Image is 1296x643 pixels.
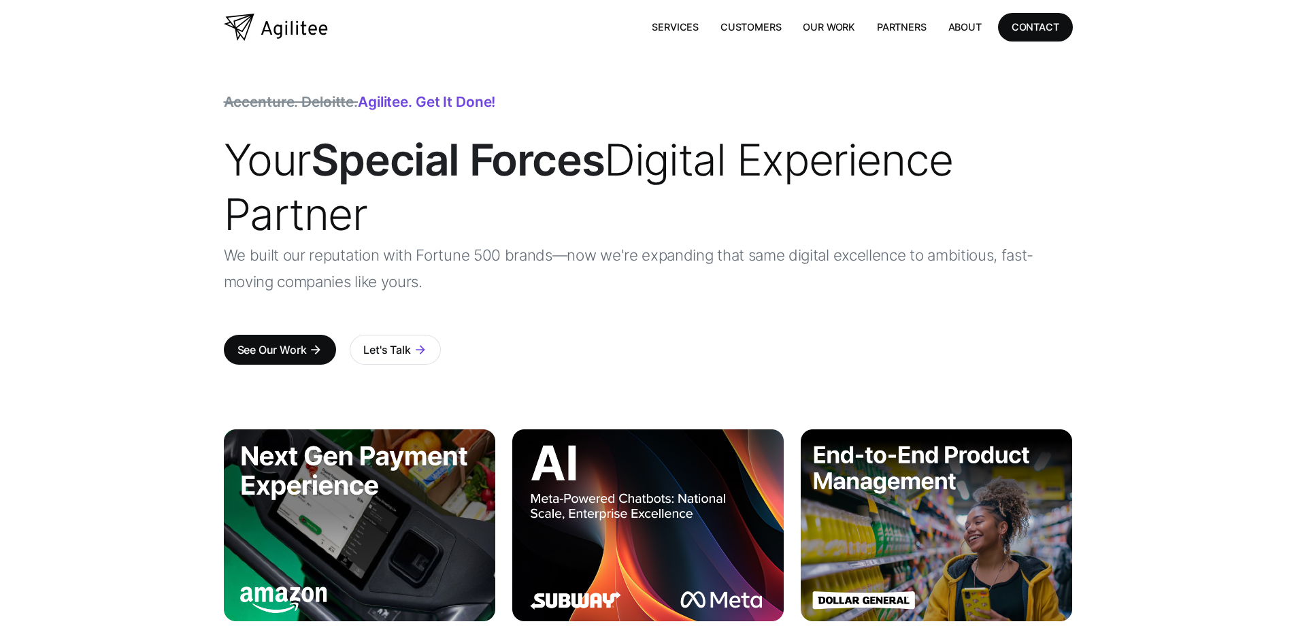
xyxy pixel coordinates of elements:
[641,13,710,41] a: Services
[224,95,496,109] div: Agilitee. Get it done!
[998,13,1073,41] a: CONTACT
[309,343,322,357] div: arrow_forward
[866,13,937,41] a: Partners
[224,93,359,110] span: Accenture. Deloitte.
[363,340,410,359] div: Let's Talk
[224,14,328,41] a: home
[792,13,866,41] a: Our Work
[224,133,953,240] span: Your Digital Experience Partner
[237,340,307,359] div: See Our Work
[414,343,427,357] div: arrow_forward
[1012,18,1059,35] div: CONTACT
[224,335,337,365] a: See Our Workarrow_forward
[311,133,604,186] strong: Special Forces
[710,13,792,41] a: Customers
[350,335,440,365] a: Let's Talkarrow_forward
[224,242,1073,295] p: We built our reputation with Fortune 500 brands—now we're expanding that same digital excellence ...
[937,13,993,41] a: About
